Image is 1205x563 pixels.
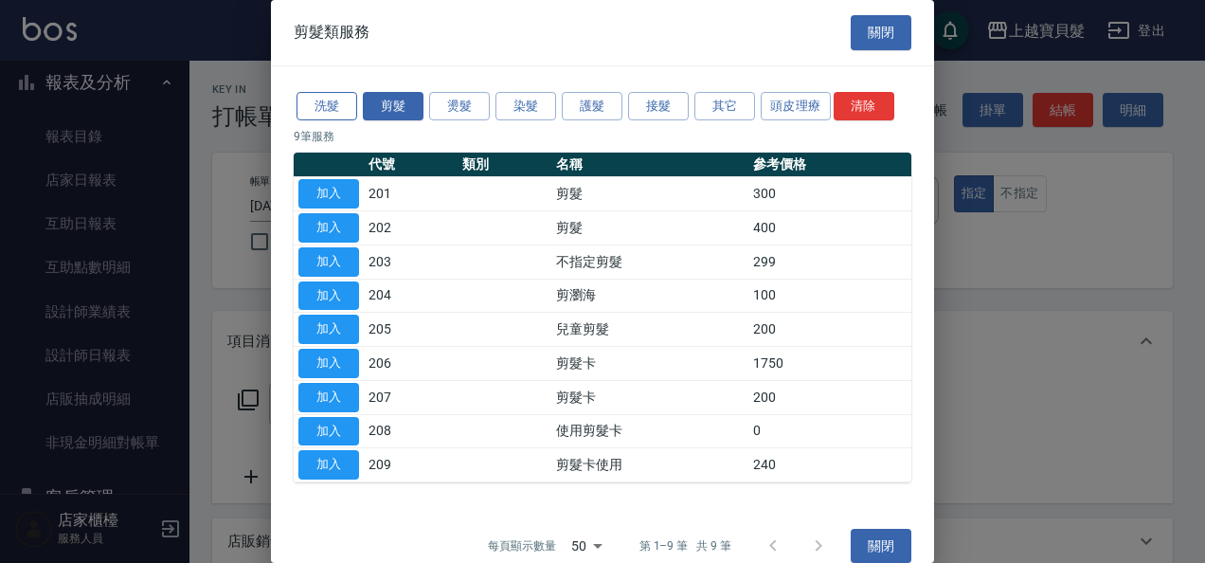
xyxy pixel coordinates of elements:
td: 400 [748,211,911,245]
p: 每頁顯示數量 [488,537,556,554]
button: 燙髮 [429,92,490,121]
button: 加入 [298,247,359,277]
td: 200 [748,380,911,414]
td: 201 [364,177,458,211]
td: 0 [748,414,911,448]
button: 接髮 [628,92,689,121]
button: 加入 [298,450,359,480]
p: 9 筆服務 [294,128,911,145]
button: 頭皮理療 [761,92,831,121]
td: 剪瀏海 [551,279,748,313]
td: 不指定剪髮 [551,245,748,279]
td: 204 [364,279,458,313]
td: 240 [748,448,911,482]
td: 206 [364,347,458,381]
td: 剪髮 [551,177,748,211]
button: 加入 [298,315,359,344]
th: 名稱 [551,153,748,177]
td: 100 [748,279,911,313]
button: 加入 [298,213,359,243]
span: 剪髮類服務 [294,23,369,42]
td: 200 [748,313,911,347]
button: 加入 [298,417,359,446]
button: 加入 [298,179,359,209]
button: 護髮 [562,92,622,121]
td: 207 [364,380,458,414]
button: 染髮 [495,92,556,121]
td: 使用剪髮卡 [551,414,748,448]
button: 加入 [298,383,359,412]
th: 參考價格 [748,153,911,177]
p: 第 1–9 筆 共 9 筆 [639,537,731,554]
td: 剪髮卡使用 [551,448,748,482]
td: 剪髮 [551,211,748,245]
td: 兒童剪髮 [551,313,748,347]
td: 剪髮卡 [551,380,748,414]
td: 1750 [748,347,911,381]
td: 208 [364,414,458,448]
th: 代號 [364,153,458,177]
td: 205 [364,313,458,347]
button: 洗髮 [297,92,357,121]
th: 類別 [458,153,551,177]
td: 203 [364,245,458,279]
td: 剪髮卡 [551,347,748,381]
button: 加入 [298,281,359,311]
td: 202 [364,211,458,245]
td: 299 [748,245,911,279]
button: 清除 [834,92,894,121]
button: 其它 [694,92,755,121]
button: 關閉 [851,15,911,50]
td: 209 [364,448,458,482]
button: 加入 [298,349,359,378]
td: 300 [748,177,911,211]
button: 剪髮 [363,92,423,121]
